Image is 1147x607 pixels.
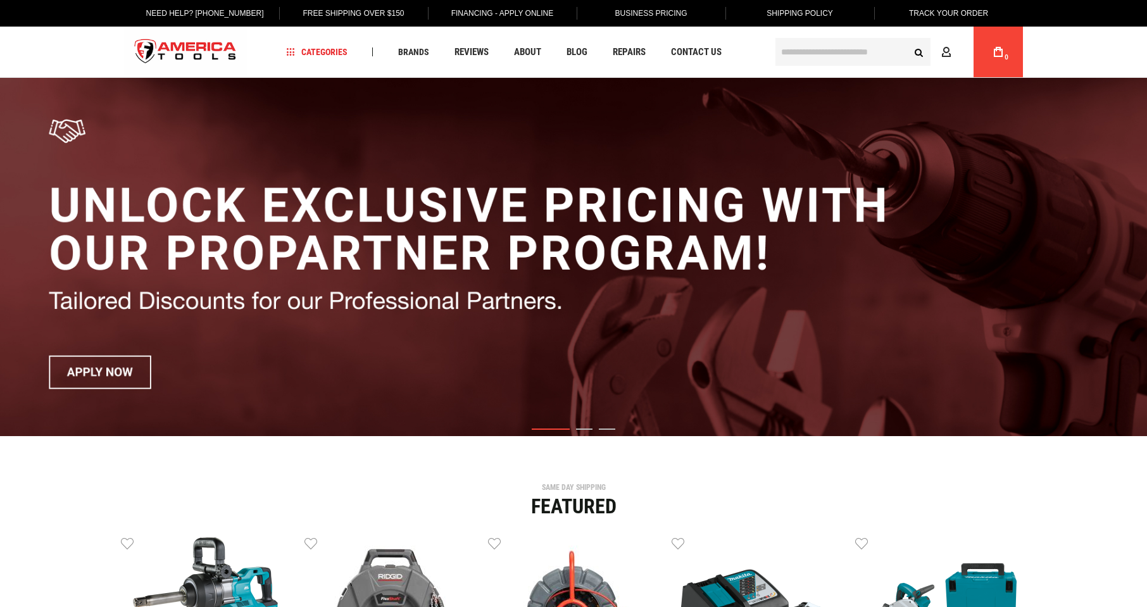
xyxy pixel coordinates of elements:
span: 0 [1005,54,1008,61]
img: America Tools [124,28,247,76]
span: Contact Us [671,47,722,57]
span: Shipping Policy [767,9,833,18]
a: Reviews [449,44,494,61]
a: store logo [124,28,247,76]
span: Categories [287,47,348,56]
a: 0 [986,27,1010,77]
span: Repairs [613,47,646,57]
span: Brands [398,47,429,56]
a: Repairs [607,44,651,61]
a: About [508,44,547,61]
a: Categories [281,44,353,61]
div: SAME DAY SHIPPING [121,484,1026,491]
span: About [514,47,541,57]
button: Search [906,40,931,64]
span: Blog [567,47,587,57]
div: Featured [121,496,1026,516]
span: Reviews [454,47,489,57]
a: Blog [561,44,593,61]
a: Contact Us [665,44,727,61]
a: Brands [392,44,435,61]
